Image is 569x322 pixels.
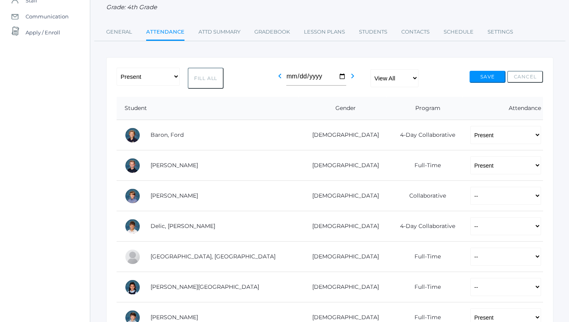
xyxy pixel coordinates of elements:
[106,3,553,12] div: Grade: 4th Grade
[275,75,285,82] a: chevron_left
[151,314,198,321] a: [PERSON_NAME]
[151,222,215,230] a: Delic, [PERSON_NAME]
[348,75,357,82] a: chevron_right
[26,8,69,24] span: Communication
[462,97,543,120] th: Attendance
[387,211,462,242] td: 4-Day Collaborative
[125,279,141,295] div: Victoria Harutyunyan
[146,24,184,41] a: Attendance
[299,242,387,272] td: [DEMOGRAPHIC_DATA]
[275,71,285,81] i: chevron_left
[348,71,357,81] i: chevron_right
[507,71,543,83] button: Cancel
[387,120,462,150] td: 4-Day Collaborative
[151,131,184,138] a: Baron, Ford
[125,249,141,265] div: Easton Ferris
[125,158,141,174] div: Brody Bigley
[488,24,513,40] a: Settings
[188,68,224,89] button: Fill All
[151,283,259,290] a: [PERSON_NAME][GEOGRAPHIC_DATA]
[387,150,462,181] td: Full-Time
[470,71,506,83] button: Save
[299,211,387,242] td: [DEMOGRAPHIC_DATA]
[151,162,198,169] a: [PERSON_NAME]
[117,97,299,120] th: Student
[387,97,462,120] th: Program
[106,24,132,40] a: General
[125,188,141,204] div: Jack Crosby
[254,24,290,40] a: Gradebook
[299,120,387,150] td: [DEMOGRAPHIC_DATA]
[198,24,240,40] a: Attd Summary
[151,253,276,260] a: [GEOGRAPHIC_DATA], [GEOGRAPHIC_DATA]
[299,181,387,211] td: [DEMOGRAPHIC_DATA]
[125,218,141,234] div: Luka Delic
[444,24,474,40] a: Schedule
[299,272,387,302] td: [DEMOGRAPHIC_DATA]
[387,272,462,302] td: Full-Time
[299,150,387,181] td: [DEMOGRAPHIC_DATA]
[359,24,387,40] a: Students
[304,24,345,40] a: Lesson Plans
[26,24,60,40] span: Apply / Enroll
[401,24,430,40] a: Contacts
[299,97,387,120] th: Gender
[125,127,141,143] div: Ford Baron
[151,192,198,199] a: [PERSON_NAME]
[387,181,462,211] td: Collaborative
[387,242,462,272] td: Full-Time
